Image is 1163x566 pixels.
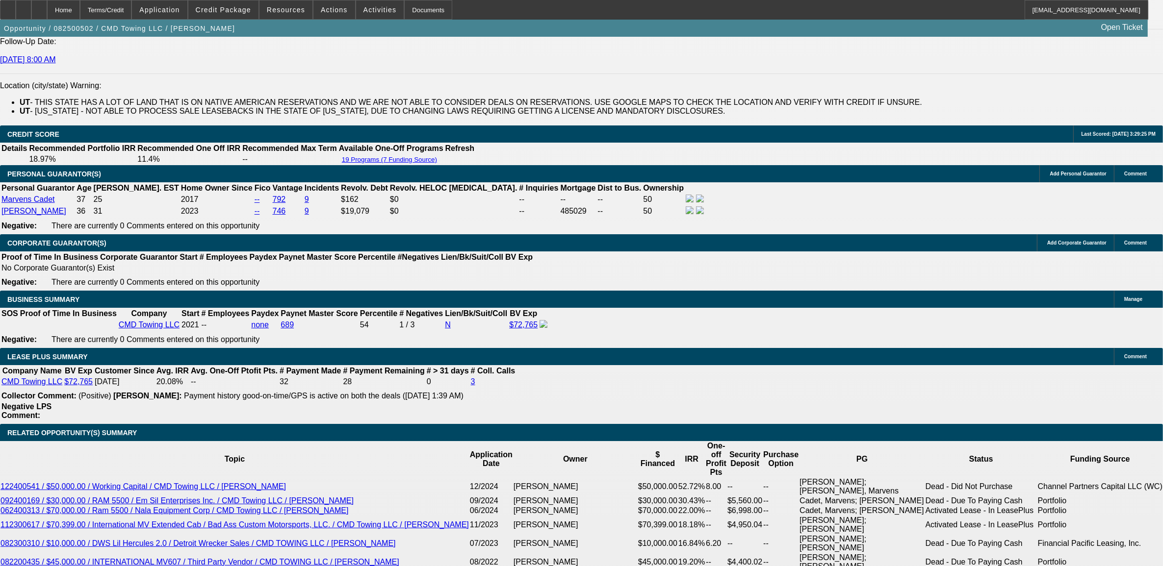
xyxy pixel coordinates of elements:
[1,184,75,192] b: Personal Guarantor
[510,309,537,318] b: BV Exp
[360,320,397,329] div: 54
[643,206,684,217] td: 50
[399,309,443,318] b: # Negatives
[389,206,518,217] td: $0
[1,309,19,319] th: SOS
[597,194,642,205] td: --
[20,107,725,115] label: - [US_STATE] - NOT ABLE TO PROCESS SALE LEASEBACKS IN THE STATE OF [US_STATE], DUE TO CHANGING LA...
[340,206,388,217] td: $19,079
[94,377,155,387] td: [DATE]
[638,441,678,477] th: $ Financed
[696,195,704,202] img: linkedin-icon.png
[799,441,925,477] th: PG
[305,195,309,203] a: 9
[513,441,638,477] th: Owner
[925,506,1037,516] td: Activated Lease - In LeasePlus
[445,144,475,153] th: Refresh
[202,320,207,329] span: --
[389,194,518,205] td: $0
[273,207,286,215] a: 746
[1124,296,1142,302] span: Manage
[20,98,30,106] b: UT
[64,377,93,386] a: $72,765
[77,184,91,192] b: Age
[1,402,52,419] b: Negative LPS Comment:
[137,154,241,164] td: 11.4%
[1037,516,1163,534] td: Portfolio
[7,130,59,138] span: CREDIT SCORE
[356,0,404,19] button: Activities
[250,253,277,261] b: Paydex
[513,496,638,506] td: [PERSON_NAME]
[76,206,92,217] td: 36
[441,253,503,261] b: Lien/Bk/Suit/Coll
[1124,354,1147,359] span: Comment
[279,377,341,387] td: 32
[445,309,507,318] b: Lien/Bk/Suit/Coll
[509,320,538,329] a: $72,765
[2,367,62,375] b: Company Name
[678,506,705,516] td: 22.00%
[643,184,684,192] b: Ownership
[1081,131,1156,137] span: Last Scored: [DATE] 3:29:25 PM
[119,320,180,329] a: CMD Towing LLC
[399,320,443,329] div: 1 / 3
[925,496,1037,506] td: Dead - Due To Paying Cash
[426,377,469,387] td: 0
[469,506,513,516] td: 06/2024
[925,441,1037,477] th: Status
[267,6,305,14] span: Resources
[799,496,925,506] td: Cadet, Marvens; [PERSON_NAME]
[561,184,596,192] b: Mortgage
[560,206,596,217] td: 485029
[705,496,727,506] td: --
[7,170,101,178] span: PERSONAL GUARANTOR(S)
[131,309,167,318] b: Company
[202,309,250,318] b: # Employees
[638,477,678,496] td: $50,000.00
[190,377,278,387] td: --
[0,482,286,491] a: 122400541 / $50,000.00 / Working Capital / CMD Towing LLC / [PERSON_NAME]
[273,184,303,192] b: Vantage
[518,194,559,205] td: --
[705,441,727,477] th: One-off Profit Pts
[0,558,399,566] a: 082200435 / $45,000.00 / INTERNATIONAL MV607 / Third Party Vendor / CMD TOWING LLC / [PERSON_NAME]
[321,6,348,14] span: Actions
[727,516,763,534] td: $4,950.04
[78,392,111,400] span: (Positive)
[251,309,279,318] b: Paydex
[94,184,179,192] b: [PERSON_NAME]. EST
[1037,477,1163,496] td: Channel Partners Capital LLC (WC)
[93,194,180,205] td: 25
[76,194,92,205] td: 37
[1097,19,1147,36] a: Open Ticket
[93,206,180,217] td: 31
[705,506,727,516] td: --
[1,335,37,344] b: Negative:
[678,534,705,553] td: 16.84%
[181,195,199,203] span: 2017
[727,534,763,553] td: --
[540,320,547,328] img: facebook-icon.png
[313,0,355,19] button: Actions
[280,367,341,375] b: # Payment Made
[1124,171,1147,176] span: Comment
[925,477,1037,496] td: Dead - Did Not Purchase
[52,335,259,344] span: There are currently 0 Comments entered on this opportunity
[513,506,638,516] td: [PERSON_NAME]
[52,221,259,230] span: There are currently 0 Comments entered on this opportunity
[255,184,271,192] b: Fico
[727,506,763,516] td: $6,998.00
[181,309,199,318] b: Start
[305,207,309,215] a: 9
[678,496,705,506] td: 30.43%
[281,320,294,329] a: 689
[180,253,197,261] b: Start
[1124,240,1147,246] span: Comment
[100,253,178,261] b: Corporate Guarantor
[1,195,55,203] a: Marvens Cadet
[156,377,189,387] td: 20.08%
[505,253,533,261] b: BV Exp
[7,353,88,361] span: LEASE PLUS SUMMARY
[358,253,395,261] b: Percentile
